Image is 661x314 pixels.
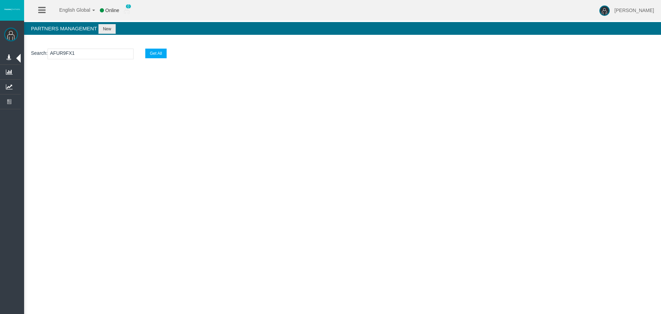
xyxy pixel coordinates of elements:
[31,49,654,59] p: :
[124,7,129,14] img: user_small.png
[98,24,116,34] button: New
[145,49,166,58] button: Get All
[3,8,21,11] img: logo.svg
[126,4,131,9] span: 0
[31,49,46,57] label: Search
[31,26,97,31] span: Partners Management
[599,6,610,16] img: user-image
[50,7,90,13] span: English Global
[105,8,119,13] span: Online
[615,8,654,13] span: [PERSON_NAME]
